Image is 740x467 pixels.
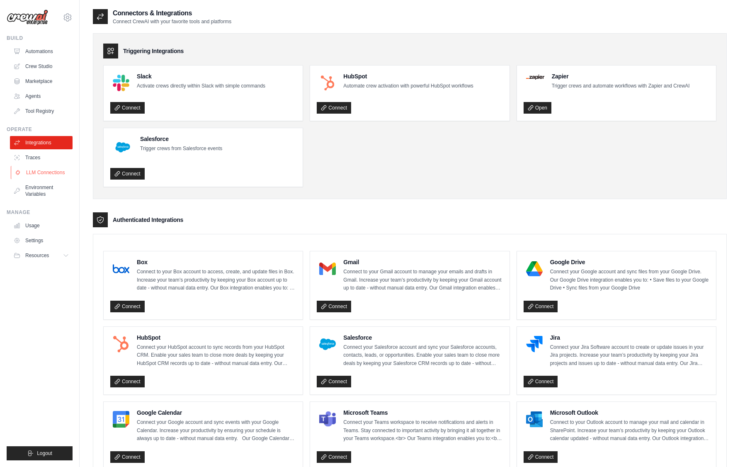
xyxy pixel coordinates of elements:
[319,260,336,277] img: Gmail Logo
[37,450,52,457] span: Logout
[317,376,351,387] a: Connect
[7,35,73,41] div: Build
[524,301,558,312] a: Connect
[10,136,73,149] a: Integrations
[526,336,543,353] img: Jira Logo
[7,126,73,133] div: Operate
[524,102,551,114] a: Open
[123,47,184,55] h3: Triggering Integrations
[137,343,296,368] p: Connect your HubSpot account to sync records from your HubSpot CRM. Enable your sales team to clo...
[550,268,709,292] p: Connect your Google account and sync files from your Google Drive. Our Google Drive integration e...
[110,168,145,180] a: Connect
[25,252,49,259] span: Resources
[113,75,129,91] img: Slack Logo
[10,181,73,201] a: Environment Variables
[137,268,296,292] p: Connect to your Box account to access, create, and update files in Box. Increase your team’s prod...
[137,333,296,342] h4: HubSpot
[552,72,690,80] h4: Zapier
[550,343,709,368] p: Connect your Jira Software account to create or update issues in your Jira projects. Increase you...
[137,418,296,443] p: Connect your Google account and sync events with your Google Calendar. Increase your productivity...
[319,75,336,91] img: HubSpot Logo
[317,102,351,114] a: Connect
[319,336,336,353] img: Salesforce Logo
[10,45,73,58] a: Automations
[524,376,558,387] a: Connect
[552,82,690,90] p: Trigger crews and automate workflows with Zapier and CrewAI
[343,258,502,266] h4: Gmail
[110,451,145,463] a: Connect
[113,260,129,277] img: Box Logo
[113,336,129,353] img: HubSpot Logo
[550,409,709,417] h4: Microsoft Outlook
[113,8,231,18] h2: Connectors & Integrations
[137,82,265,90] p: Activate crews directly within Slack with simple commands
[10,105,73,118] a: Tool Registry
[524,451,558,463] a: Connect
[110,376,145,387] a: Connect
[10,90,73,103] a: Agents
[319,411,336,428] img: Microsoft Teams Logo
[343,268,502,292] p: Connect to your Gmail account to manage your emails and drafts in Gmail. Increase your team’s pro...
[113,216,183,224] h3: Authenticated Integrations
[137,258,296,266] h4: Box
[343,72,473,80] h4: HubSpot
[526,411,543,428] img: Microsoft Outlook Logo
[10,75,73,88] a: Marketplace
[7,446,73,460] button: Logout
[343,343,502,368] p: Connect your Salesforce account and sync your Salesforce accounts, contacts, leads, or opportunit...
[113,137,133,157] img: Salesforce Logo
[343,418,502,443] p: Connect your Teams workspace to receive notifications and alerts in Teams. Stay connected to impo...
[11,166,73,179] a: LLM Connections
[550,258,709,266] h4: Google Drive
[10,151,73,164] a: Traces
[550,418,709,443] p: Connect to your Outlook account to manage your mail and calendar in SharePoint. Increase your tea...
[110,301,145,312] a: Connect
[343,333,502,342] h4: Salesforce
[113,411,129,428] img: Google Calendar Logo
[7,209,73,216] div: Manage
[526,260,543,277] img: Google Drive Logo
[10,60,73,73] a: Crew Studio
[140,145,222,153] p: Trigger crews from Salesforce events
[317,301,351,312] a: Connect
[343,82,473,90] p: Automate crew activation with powerful HubSpot workflows
[140,135,222,143] h4: Salesforce
[137,72,265,80] h4: Slack
[137,409,296,417] h4: Google Calendar
[526,75,544,80] img: Zapier Logo
[10,249,73,262] button: Resources
[10,219,73,232] a: Usage
[317,451,351,463] a: Connect
[110,102,145,114] a: Connect
[113,18,231,25] p: Connect CrewAI with your favorite tools and platforms
[343,409,502,417] h4: Microsoft Teams
[550,333,709,342] h4: Jira
[10,234,73,247] a: Settings
[7,10,48,25] img: Logo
